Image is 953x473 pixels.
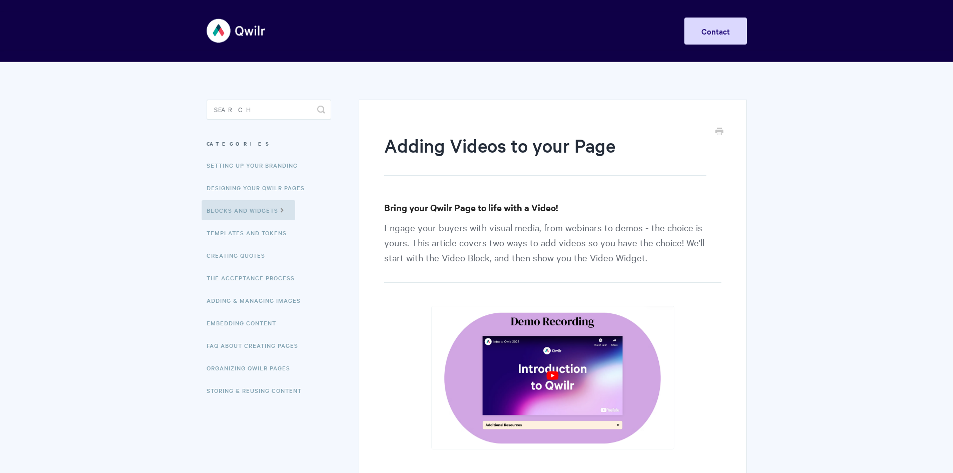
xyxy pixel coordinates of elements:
[384,201,721,215] h3: Bring your Qwilr Page to life with a Video!
[207,290,308,310] a: Adding & Managing Images
[384,220,721,283] p: Engage your buyers with visual media, from webinars to demos - the choice is yours. This article ...
[207,178,312,198] a: Designing Your Qwilr Pages
[207,335,306,355] a: FAQ About Creating Pages
[207,100,331,120] input: Search
[207,135,331,153] h3: Categories
[207,155,305,175] a: Setting up your Branding
[207,12,266,50] img: Qwilr Help Center
[207,313,284,333] a: Embedding Content
[202,200,295,220] a: Blocks and Widgets
[207,245,273,265] a: Creating Quotes
[431,306,675,449] img: file-tgRr2cBvUm.png
[207,223,294,243] a: Templates and Tokens
[684,18,747,45] a: Contact
[384,133,706,176] h1: Adding Videos to your Page
[207,380,309,400] a: Storing & Reusing Content
[207,358,298,378] a: Organizing Qwilr Pages
[715,127,723,138] a: Print this Article
[207,268,302,288] a: The Acceptance Process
